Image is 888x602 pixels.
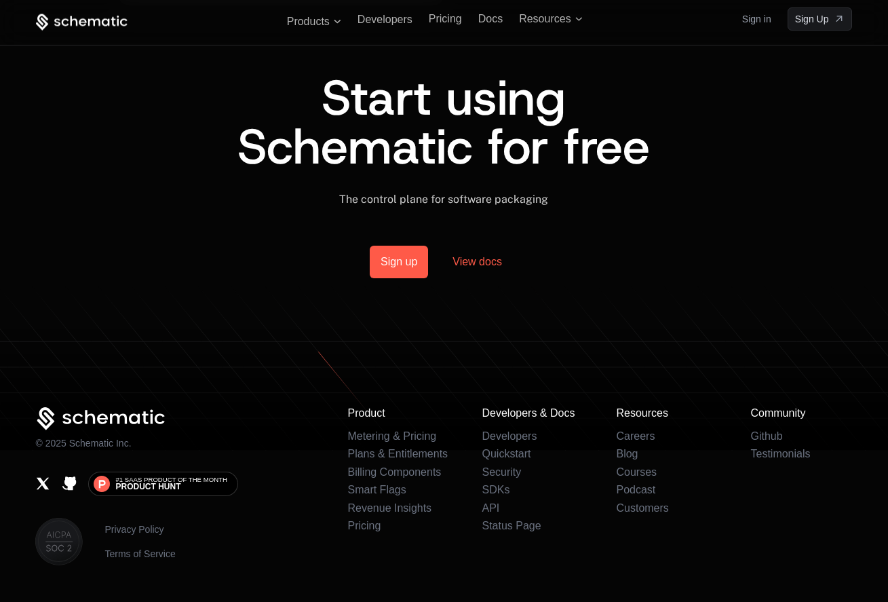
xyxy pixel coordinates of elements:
[339,193,548,206] span: The control plane for software packaging
[788,7,853,31] a: [object Object]
[482,407,583,419] h3: Developers & Docs
[358,14,412,25] a: Developers
[750,448,810,459] a: Testimonials
[35,518,83,565] img: SOC II & Aicapa
[88,472,237,496] a: #1 SaaS Product of the MonthProduct Hunt
[115,476,227,483] span: #1 SaaS Product of the Month
[750,430,782,442] a: Github
[62,476,77,491] a: Github
[429,13,462,24] a: Pricing
[482,484,509,495] a: SDKs
[287,15,330,27] span: Products
[115,483,180,491] span: Product Hunt
[347,484,406,495] a: Smart Flags
[482,520,541,531] a: Status Page
[795,12,829,26] span: Sign Up
[347,430,436,442] a: Metering & Pricing
[370,246,428,278] a: Sign up
[616,466,657,478] a: Courses
[742,8,771,30] a: Sign in
[347,502,431,514] a: Revenue Insights
[519,13,571,25] span: Resources
[347,520,381,531] a: Pricing
[482,430,537,442] a: Developers
[482,502,499,514] a: API
[482,466,521,478] a: Security
[436,246,518,278] a: View docs
[478,13,503,24] a: Docs
[347,448,448,459] a: Plans & Entitlements
[237,65,650,179] span: Start using Schematic for free
[35,476,51,491] a: X
[616,484,655,495] a: Podcast
[104,547,175,561] a: Terms of Service
[347,407,449,419] h3: Product
[616,448,638,459] a: Blog
[104,523,175,536] a: Privacy Policy
[616,430,655,442] a: Careers
[750,407,852,419] h3: Community
[35,436,131,450] p: © 2025 Schematic Inc.
[616,502,668,514] a: Customers
[347,466,441,478] a: Billing Components
[482,448,530,459] a: Quickstart
[616,407,718,419] h3: Resources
